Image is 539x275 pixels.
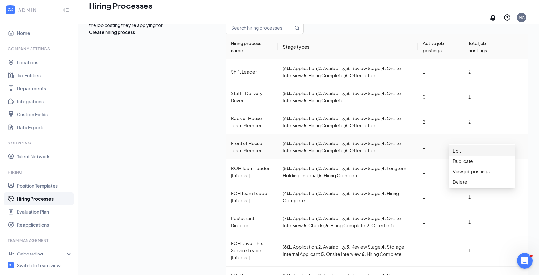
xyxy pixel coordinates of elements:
[423,247,425,253] span: 1
[423,169,425,175] span: 1
[318,244,322,250] b: 2 .
[302,97,344,103] span: , Hiring Complete
[345,165,381,171] span: , Review Stage
[17,218,72,231] a: Reapplications
[17,95,72,108] a: Integrations
[423,94,425,100] span: 0
[345,140,381,146] span: , Review Stage
[321,251,325,257] b: 5 .
[468,193,503,200] div: 1
[304,222,308,228] b: 5 .
[18,7,57,13] div: ADMIN
[324,222,365,228] span: , Hiring Complete
[503,14,511,21] svg: QuestionInfo
[304,97,308,103] b: 5 .
[453,179,467,185] span: Delete
[283,90,288,96] span: ( 5 )
[382,165,386,171] b: 4 .
[346,190,351,196] b: 3 .
[423,119,425,125] span: 2
[288,140,292,146] b: 1 .
[283,115,288,121] span: ( 6 )
[8,238,71,243] div: Team Management
[519,15,525,20] div: MC
[317,90,345,96] span: , Availability
[8,169,71,175] div: Hiring
[418,34,463,59] th: Active job postings
[344,147,375,153] span: , Offer Letter
[423,144,425,150] span: 1
[468,218,503,225] div: 1
[468,118,503,125] div: 2
[365,222,397,228] span: , Offer Letter
[17,179,72,192] a: Position Templates
[318,140,322,146] b: 2 .
[8,140,71,146] div: Sourcing
[288,115,292,121] b: 1 .
[362,251,366,257] b: 6 .
[302,122,344,128] span: , Hiring Complete
[17,108,72,121] a: Custom Fields
[288,90,317,96] span: Application
[288,65,317,71] span: Application
[346,65,351,71] b: 3 .
[317,244,345,250] span: , Availability
[283,215,288,221] span: ( 7 )
[423,219,425,225] span: 1
[346,115,351,121] b: 3 .
[346,215,351,221] b: 3 .
[288,165,317,171] span: Application
[318,90,322,96] b: 2 .
[283,140,288,146] span: ( 6 )
[17,251,67,257] div: Onboarding
[345,244,381,250] span: , Review Stage
[17,262,61,269] div: Switch to team view
[231,215,272,229] div: Restaurant Director
[346,165,351,171] b: 3 .
[317,215,345,221] span: , Availability
[17,150,72,163] a: Talent Network
[288,215,317,221] span: Application
[382,190,386,196] b: 4 .
[468,247,503,254] div: 1
[288,90,292,96] b: 1 .
[318,215,322,221] b: 2 .
[17,56,72,69] a: Locations
[318,165,322,171] b: 2 .
[423,69,425,75] span: 1
[304,72,308,78] b: 5 .
[382,140,386,146] b: 4 .
[283,165,288,171] span: ( 5 )
[345,65,381,71] span: , Review Stage
[8,46,71,52] div: Company Settings
[302,222,324,228] span: , Checkr
[382,115,386,121] b: 4 .
[468,93,503,100] div: 1
[231,68,272,75] div: Shift Leader
[489,14,497,21] svg: Notifications
[17,82,72,95] a: Departments
[325,222,330,228] b: 6 .
[345,122,349,128] b: 6 .
[302,72,344,78] span: , Hiring Complete
[283,65,288,71] span: ( 6 )
[288,140,317,146] span: Application
[318,190,322,196] b: 2 .
[317,65,345,71] span: , Availability
[288,190,317,196] span: Application
[231,115,272,129] div: Back of House Team Member
[345,215,381,221] span: , Review Stage
[9,263,13,267] svg: WorkstreamLogo
[231,90,272,104] div: Staff - Delivery Driver
[17,192,72,205] a: Hiring Processes
[8,251,14,257] svg: UserCheck
[453,169,490,174] span: View job postings
[317,190,345,196] span: , Availability
[89,29,135,36] button: Create hiring process
[382,90,386,96] b: 4 .
[345,147,349,153] b: 6 .
[231,190,272,204] div: FOH Team Leader [Internal]
[423,194,425,200] span: 1
[288,190,292,196] b: 1 .
[317,140,345,146] span: , Availability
